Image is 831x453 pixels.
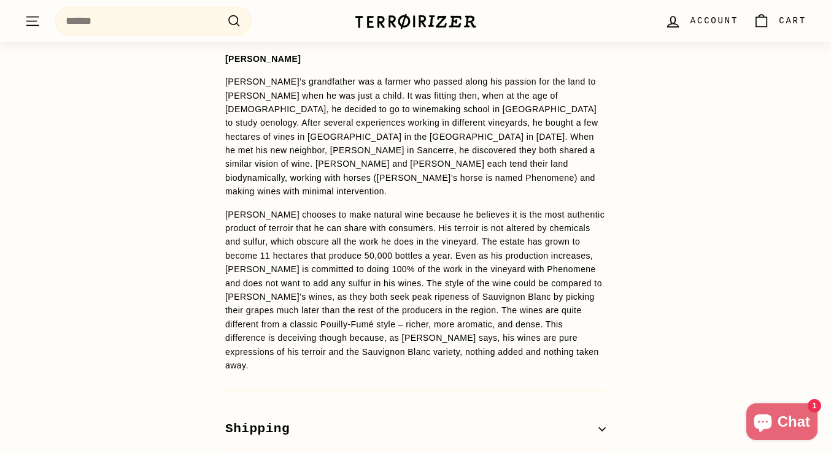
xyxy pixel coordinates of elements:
a: Cart [746,3,814,39]
span: Account [690,14,738,28]
span: Cart [779,14,806,28]
strong: [PERSON_NAME] [225,54,301,64]
a: Account [657,3,746,39]
p: [PERSON_NAME] chooses to make natural wine because he believes it is the most authentic product o... [225,208,606,373]
p: [PERSON_NAME]’s grandfather was a farmer who passed along his passion for the land to [PERSON_NAM... [225,75,606,199]
inbox-online-store-chat: Shopify online store chat [743,403,821,443]
button: Shipping [225,409,606,449]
